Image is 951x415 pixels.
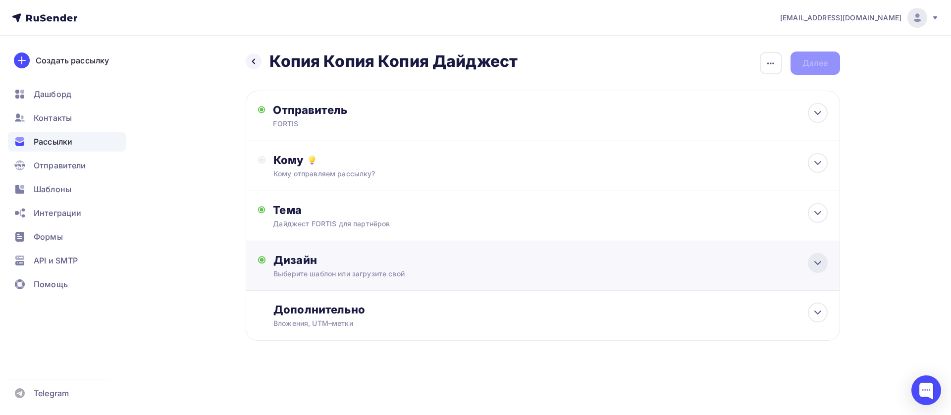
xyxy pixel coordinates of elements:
[34,387,69,399] span: Telegram
[780,13,901,23] span: [EMAIL_ADDRESS][DOMAIN_NAME]
[780,8,939,28] a: [EMAIL_ADDRESS][DOMAIN_NAME]
[273,318,772,328] div: Вложения, UTM–метки
[273,219,449,229] div: Дайджест FORTIS для партнёров
[269,52,518,71] h2: Копия Копия Копия Дайджест
[34,207,81,219] span: Интеграции
[8,156,126,175] a: Отправители
[273,303,827,316] div: Дополнительно
[8,227,126,247] a: Формы
[8,108,126,128] a: Контакты
[34,278,68,290] span: Помощь
[34,88,71,100] span: Дашборд
[36,54,109,66] div: Создать рассылку
[273,153,827,167] div: Кому
[273,253,827,267] div: Дизайн
[34,231,63,243] span: Формы
[34,159,86,171] span: Отправители
[34,136,72,148] span: Рассылки
[273,119,466,129] div: FORTIS
[34,112,72,124] span: Контакты
[273,269,772,279] div: Выберите шаблон или загрузите свой
[8,179,126,199] a: Шаблоны
[34,255,78,266] span: API и SMTP
[8,84,126,104] a: Дашборд
[273,203,469,217] div: Тема
[34,183,71,195] span: Шаблоны
[273,103,487,117] div: Отправитель
[8,132,126,152] a: Рассылки
[273,169,772,179] div: Кому отправляем рассылку?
